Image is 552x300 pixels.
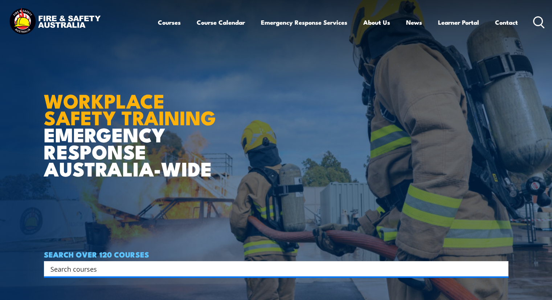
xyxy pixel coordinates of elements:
input: Search input [50,263,492,274]
a: About Us [363,13,390,32]
a: Emergency Response Services [261,13,347,32]
a: Course Calendar [197,13,245,32]
strong: WORKPLACE SAFETY TRAINING [44,85,216,132]
button: Search magnifier button [496,264,506,274]
h4: SEARCH OVER 120 COURSES [44,250,508,258]
a: Contact [495,13,518,32]
h1: EMERGENCY RESPONSE AUSTRALIA-WIDE [44,74,221,177]
a: News [406,13,422,32]
a: Courses [158,13,181,32]
form: Search form [52,264,494,274]
a: Learner Portal [438,13,479,32]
